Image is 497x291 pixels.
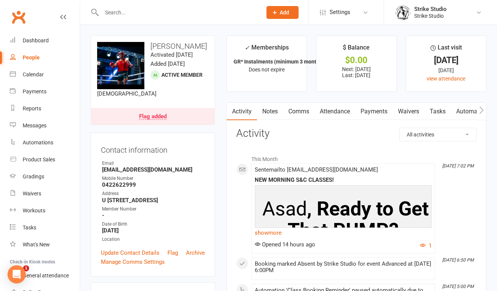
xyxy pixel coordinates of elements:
[102,227,205,234] strong: [DATE]
[266,6,299,19] button: Add
[420,241,432,250] button: 1
[102,181,205,188] strong: 0422622999
[10,83,80,100] a: Payments
[101,143,205,154] h3: Contact information
[161,72,203,78] span: Active member
[413,66,479,74] div: [DATE]
[234,59,352,65] strong: GR* Instalments (minimum 3 month membershi...
[23,173,44,180] div: Gradings
[23,105,41,111] div: Reports
[10,219,80,236] a: Tasks
[23,37,49,43] div: Dashboard
[283,103,314,120] a: Comms
[23,272,69,279] div: General attendance
[23,122,46,128] div: Messages
[167,248,178,257] a: Flag
[186,248,205,257] a: Archive
[236,128,477,139] h3: Activity
[442,284,474,289] i: [DATE] 5:00 PM
[97,90,156,97] span: [DEMOGRAPHIC_DATA]
[23,139,53,145] div: Automations
[10,100,80,117] a: Reports
[23,241,50,248] div: What's New
[97,42,209,50] h3: [PERSON_NAME]
[99,7,257,18] input: Search...
[10,267,80,284] a: General attendance kiosk mode
[395,5,410,20] img: thumb_image1723780799.png
[236,151,477,163] li: This Month
[102,236,205,243] div: Location
[10,151,80,168] a: Product Sales
[23,71,44,77] div: Calendar
[323,56,389,64] div: $0.00
[227,103,257,120] a: Activity
[323,66,389,78] p: Next: [DATE] Last: [DATE]
[23,207,45,214] div: Workouts
[343,43,370,56] div: $ Balance
[23,156,55,163] div: Product Sales
[427,76,465,82] a: view attendance
[150,60,185,67] time: Added [DATE]
[101,257,165,266] a: Manage Comms Settings
[102,190,205,197] div: Address
[255,241,315,248] span: Opened 14 hours ago
[97,42,144,89] img: image1746420588.png
[442,163,474,169] i: [DATE] 7:02 PM
[102,160,205,167] div: Email
[424,103,451,120] a: Tasks
[280,9,289,15] span: Add
[257,103,283,120] a: Notes
[288,197,429,242] span: , Ready to Get That PUMP?
[102,221,205,228] div: Date of Birth
[9,8,28,26] a: Clubworx
[393,103,424,120] a: Waivers
[249,67,285,73] span: Does not expire
[10,236,80,253] a: What's New
[102,206,205,213] div: Member Number
[23,190,41,197] div: Waivers
[430,43,462,56] div: Last visit
[23,88,46,94] div: Payments
[255,228,432,238] a: show more
[255,166,378,173] span: Sent email to [EMAIL_ADDRESS][DOMAIN_NAME]
[314,103,355,120] a: Attendance
[10,168,80,185] a: Gradings
[262,197,307,220] span: Asad
[245,44,249,51] i: ✓
[139,114,167,120] div: Flag added
[150,51,193,58] time: Activated [DATE]
[442,257,474,263] i: [DATE] 6:50 PM
[102,175,205,182] div: Mobile Number
[10,66,80,83] a: Calendar
[10,32,80,49] a: Dashboard
[23,54,40,60] div: People
[451,103,496,120] a: Automations
[8,265,26,283] div: Open Intercom Messenger
[414,6,447,12] div: Strike Studio
[10,202,80,219] a: Workouts
[102,197,205,204] strong: U [STREET_ADDRESS]
[413,56,479,64] div: [DATE]
[245,43,289,57] div: Memberships
[355,103,393,120] a: Payments
[330,4,350,21] span: Settings
[23,224,36,231] div: Tasks
[414,12,447,19] div: Strike Studio
[10,49,80,66] a: People
[102,166,205,173] strong: [EMAIL_ADDRESS][DOMAIN_NAME]
[10,117,80,134] a: Messages
[23,265,29,271] span: 1
[101,248,159,257] a: Update Contact Details
[102,212,205,219] strong: -
[10,134,80,151] a: Automations
[255,261,432,274] div: Booking marked Absent by Strike Studio for event Advanced at [DATE] 6:00PM
[10,185,80,202] a: Waivers
[255,177,432,183] div: NEW MORNING S&C CLASSES!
